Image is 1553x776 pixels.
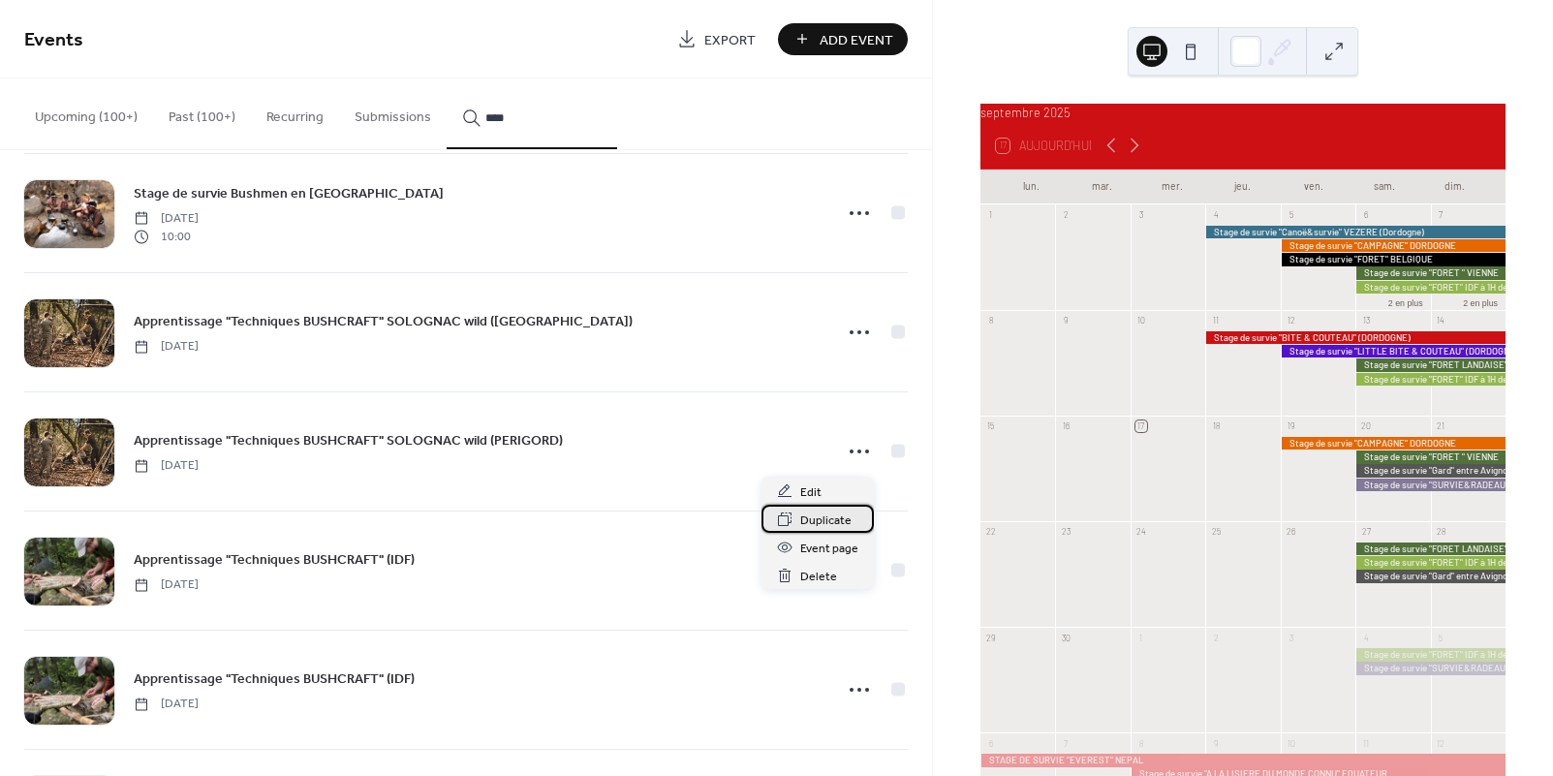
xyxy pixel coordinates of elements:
[1067,170,1137,204] div: mar.
[1135,526,1147,538] div: 24
[663,23,770,55] a: Export
[1355,464,1506,477] div: Stage de survie "Gard" entre Avignon, Nîmes et les Cévennes
[1281,345,1506,357] div: Stage de survie "LITTLE BITE & COUTEAU" (DORDOGNE)
[1210,420,1222,432] div: 18
[134,431,563,451] span: Apprentissage "Techniques BUSHCRAFT" SOLOGNAC wild (PERIGORD)
[1355,479,1506,491] div: Stage de survie "SURVIE&RADEAU" NIORT
[985,632,997,643] div: 29
[134,548,415,571] a: Apprentissage "Techniques BUSHCRAFT" (IDF)
[980,754,1506,766] div: STAGE DE SURVIE "EVEREST" NEPAL
[134,184,444,204] span: Stage de survie Bushmen en [GEOGRAPHIC_DATA]
[996,170,1067,204] div: lun.
[985,209,997,221] div: 1
[1435,209,1446,221] div: 7
[1360,209,1372,221] div: 6
[134,457,199,475] span: [DATE]
[1355,570,1506,582] div: Stage de survie "Gard" entre Avignon, Nîmes et les Cévennes
[1135,632,1147,643] div: 1
[1210,737,1222,749] div: 9
[1355,543,1506,555] div: Stage de survie "FORET LANDAISE" Mont de Marsan ou 1h au sud de Bordeaux
[1281,239,1506,252] div: Stage de survie "CAMPAGNE" DORDOGNE
[134,228,199,245] span: 10:00
[1360,737,1372,749] div: 11
[800,511,852,531] span: Duplicate
[1135,420,1147,432] div: 17
[1360,632,1372,643] div: 4
[1355,281,1506,294] div: Stage de survie "FORET" IDF à 1H de PARIS dans les Yvelines
[134,338,199,356] span: [DATE]
[1355,358,1506,371] div: Stage de survie "FORET LANDAISE" Mont de Marsan ou 1h au sud de Bordeaux
[1360,420,1372,432] div: 20
[1349,170,1419,204] div: sam.
[1435,526,1446,538] div: 28
[1210,315,1222,326] div: 11
[1285,209,1296,221] div: 5
[1435,737,1446,749] div: 12
[1435,315,1446,326] div: 14
[985,526,997,538] div: 22
[985,420,997,432] div: 15
[1060,315,1072,326] div: 9
[134,669,415,690] span: Apprentissage "Techniques BUSHCRAFT" (IDF)
[1210,526,1222,538] div: 25
[251,78,339,147] button: Recurring
[985,315,997,326] div: 8
[24,21,83,59] span: Events
[1285,737,1296,749] div: 10
[1060,632,1072,643] div: 30
[800,539,858,559] span: Event page
[1285,526,1296,538] div: 26
[1281,437,1506,450] div: Stage de survie "CAMPAGNE" DORDOGNE
[1278,170,1349,204] div: ven.
[985,737,997,749] div: 6
[1355,373,1506,386] div: Stage de survie "FORET" IDF à 1H de PARIS dans les Yvelines
[153,78,251,147] button: Past (100+)
[1355,662,1506,674] div: Stage de survie "SURVIE&RADEAU" NIORT
[704,30,756,50] span: Export
[134,667,415,690] a: Apprentissage "Techniques BUSHCRAFT" (IDF)
[1210,209,1222,221] div: 4
[1360,526,1372,538] div: 27
[800,482,822,503] span: Edit
[800,567,837,587] span: Delete
[1135,315,1147,326] div: 10
[134,550,415,571] span: Apprentissage "Techniques BUSHCRAFT" (IDF)
[1205,331,1506,344] div: Stage de survie "BITE & COUTEAU" (DORDOGNE)
[134,429,563,451] a: Apprentissage "Techniques BUSHCRAFT" SOLOGNAC wild (PERIGORD)
[1435,632,1446,643] div: 5
[1360,315,1372,326] div: 13
[1210,632,1222,643] div: 2
[1381,295,1431,309] button: 2 en plus
[1285,632,1296,643] div: 3
[1060,526,1072,538] div: 23
[134,696,199,713] span: [DATE]
[134,182,444,204] a: Stage de survie Bushmen en [GEOGRAPHIC_DATA]
[778,23,908,55] button: Add Event
[134,576,199,594] span: [DATE]
[19,78,153,147] button: Upcoming (100+)
[1060,420,1072,432] div: 16
[134,312,633,332] span: Apprentissage "Techniques BUSHCRAFT" SOLOGNAC wild ([GEOGRAPHIC_DATA])
[1355,450,1506,463] div: Stage de survie "FORET " VIENNE
[1135,209,1147,221] div: 3
[1205,226,1506,238] div: Stage de survie "Canoë&survie" VEZERE (Dordogne)
[1060,209,1072,221] div: 2
[339,78,447,147] button: Submissions
[1285,315,1296,326] div: 12
[1207,170,1278,204] div: jeu.
[980,104,1506,122] div: septembre 2025
[1135,737,1147,749] div: 8
[1285,420,1296,432] div: 19
[1281,253,1506,265] div: Stage de survie "FORET" BELGIQUE
[1355,556,1506,569] div: Stage de survie "FORET" IDF à 1H de PARIS dans les Yvelines
[1355,648,1506,661] div: Stage de survie "FORET" IDF à 1H de PARIS dans les Yvelines
[1355,266,1506,279] div: Stage de survie "FORET " VIENNE
[1060,737,1072,749] div: 7
[134,210,199,228] span: [DATE]
[820,30,893,50] span: Add Event
[1455,295,1506,309] button: 2 en plus
[1419,170,1490,204] div: dim.
[1435,420,1446,432] div: 21
[134,310,633,332] a: Apprentissage "Techniques BUSHCRAFT" SOLOGNAC wild ([GEOGRAPHIC_DATA])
